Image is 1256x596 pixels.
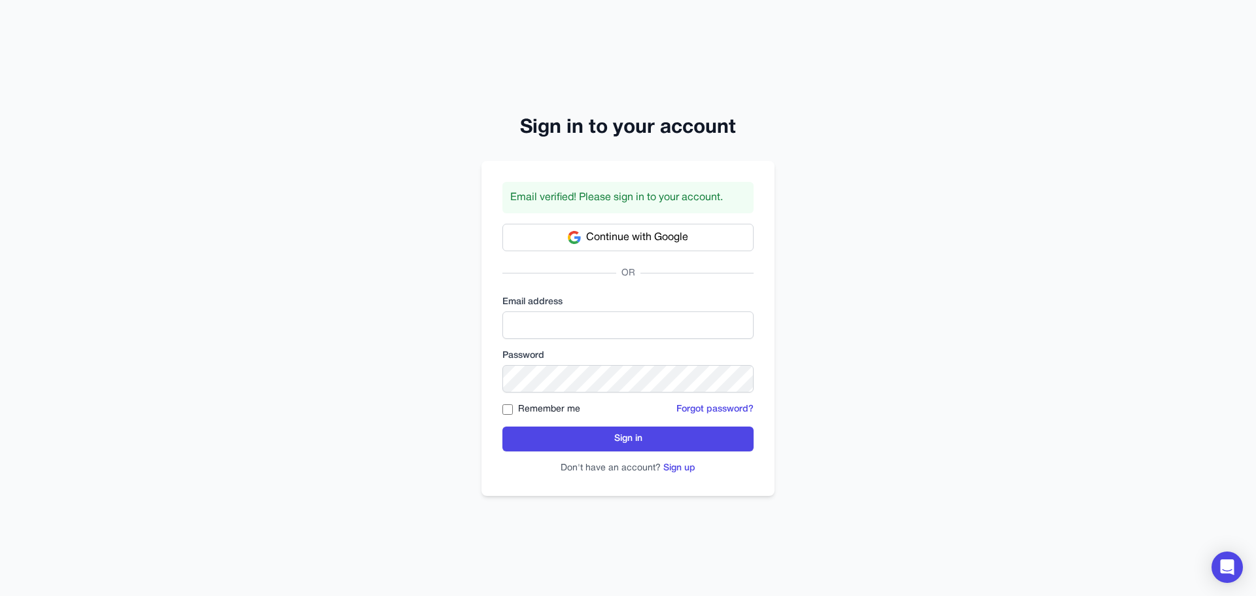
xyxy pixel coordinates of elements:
label: Remember me [518,403,580,416]
h2: Sign in to your account [481,116,775,140]
span: OR [616,267,640,280]
button: Continue with Google [502,224,754,251]
span: Continue with Google [586,230,688,245]
button: Forgot password? [676,403,754,416]
p: Don't have an account? [502,462,754,475]
button: Sign up [663,462,695,475]
div: Email verified! Please sign in to your account. [502,182,754,213]
label: Email address [502,296,754,309]
label: Password [502,349,754,362]
button: Sign in [502,427,754,451]
img: Google [568,231,581,244]
div: Open Intercom Messenger [1212,552,1243,583]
